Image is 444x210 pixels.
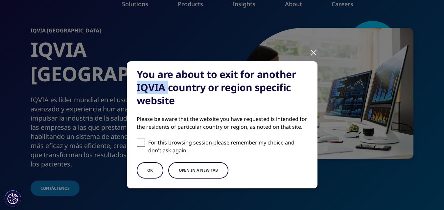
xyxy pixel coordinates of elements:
[5,190,21,207] button: Configuración de cookies
[168,162,228,179] button: Open in a new tab
[148,139,308,154] p: For this browsing session please remember my choice and don't ask again.
[137,162,163,179] button: OK
[137,68,308,107] div: You are about to exit for another IQVIA country or region specific website
[137,115,308,131] div: Please be aware that the website you have requested is intended for the residents of particular c...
